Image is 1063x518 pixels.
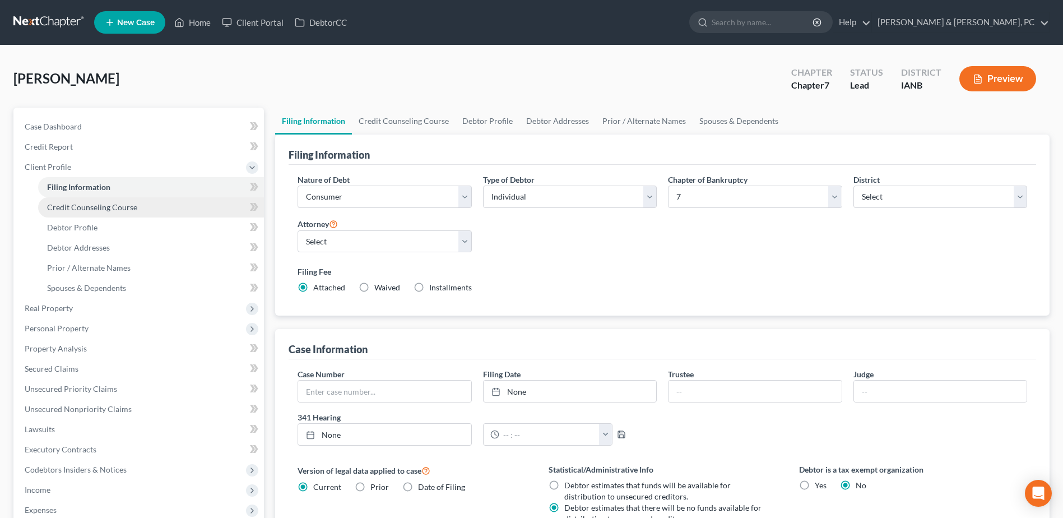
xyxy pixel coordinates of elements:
[47,223,98,232] span: Debtor Profile
[16,359,264,379] a: Secured Claims
[298,381,471,402] input: Enter case number...
[38,278,264,298] a: Spouses & Dependents
[216,12,289,33] a: Client Portal
[456,108,519,135] a: Debtor Profile
[298,424,471,445] a: None
[824,80,829,90] span: 7
[298,464,526,477] label: Version of legal data applied to case
[901,66,941,79] div: District
[959,66,1036,91] button: Preview
[313,283,345,292] span: Attached
[289,343,368,356] div: Case Information
[16,339,264,359] a: Property Analysis
[669,381,841,402] input: --
[374,283,400,292] span: Waived
[519,108,596,135] a: Debtor Addresses
[47,202,137,212] span: Credit Counseling Course
[483,174,535,186] label: Type of Debtor
[499,424,600,445] input: -- : --
[370,482,389,492] span: Prior
[850,79,883,92] div: Lead
[872,12,1049,33] a: [PERSON_NAME] & [PERSON_NAME], PC
[25,162,71,172] span: Client Profile
[47,283,126,293] span: Spouses & Dependents
[117,18,155,27] span: New Case
[693,108,785,135] a: Spouses & Dependents
[791,79,832,92] div: Chapter
[38,197,264,218] a: Credit Counseling Course
[853,368,874,380] label: Judge
[429,283,472,292] span: Installments
[25,445,96,454] span: Executory Contracts
[289,148,370,161] div: Filing Information
[25,303,73,313] span: Real Property
[418,482,465,492] span: Date of Filing
[484,381,656,402] a: None
[815,480,827,490] span: Yes
[25,142,73,151] span: Credit Report
[901,79,941,92] div: IANB
[47,243,110,252] span: Debtor Addresses
[25,122,82,131] span: Case Dashboard
[668,174,748,186] label: Chapter of Bankruptcy
[25,505,57,515] span: Expenses
[25,404,132,414] span: Unsecured Nonpriority Claims
[298,368,345,380] label: Case Number
[856,480,866,490] span: No
[712,12,814,33] input: Search by name...
[352,108,456,135] a: Credit Counseling Course
[596,108,693,135] a: Prior / Alternate Names
[13,70,119,86] span: [PERSON_NAME]
[298,174,350,186] label: Nature of Debt
[292,411,662,423] label: 341 Hearing
[38,238,264,258] a: Debtor Addresses
[16,137,264,157] a: Credit Report
[38,218,264,238] a: Debtor Profile
[564,480,731,501] span: Debtor estimates that funds will be available for distribution to unsecured creditors.
[25,364,78,373] span: Secured Claims
[483,368,521,380] label: Filing Date
[38,177,264,197] a: Filing Information
[25,344,87,353] span: Property Analysis
[850,66,883,79] div: Status
[1025,480,1052,507] div: Open Intercom Messenger
[275,108,352,135] a: Filing Information
[47,182,110,192] span: Filing Information
[169,12,216,33] a: Home
[799,464,1027,475] label: Debtor is a tax exempt organization
[853,174,880,186] label: District
[298,266,1027,277] label: Filing Fee
[47,263,131,272] span: Prior / Alternate Names
[38,258,264,278] a: Prior / Alternate Names
[16,399,264,419] a: Unsecured Nonpriority Claims
[16,379,264,399] a: Unsecured Priority Claims
[25,424,55,434] span: Lawsuits
[16,419,264,440] a: Lawsuits
[16,440,264,460] a: Executory Contracts
[549,464,777,475] label: Statistical/Administrative Info
[16,117,264,137] a: Case Dashboard
[791,66,832,79] div: Chapter
[25,384,117,394] span: Unsecured Priority Claims
[833,12,871,33] a: Help
[289,12,352,33] a: DebtorCC
[298,217,338,230] label: Attorney
[25,323,89,333] span: Personal Property
[854,381,1027,402] input: --
[25,465,127,474] span: Codebtors Insiders & Notices
[25,485,50,494] span: Income
[668,368,694,380] label: Trustee
[313,482,341,492] span: Current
